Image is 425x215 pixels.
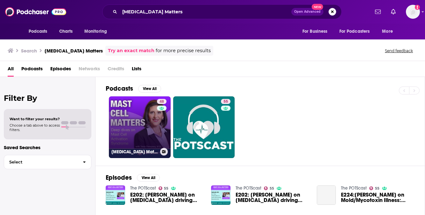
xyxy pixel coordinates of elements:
[45,48,103,54] h3: [MEDICAL_DATA] Matters
[108,47,154,54] a: Try an exact match
[341,185,367,191] a: The POTScast
[264,186,274,190] a: 55
[24,25,56,38] button: open menu
[223,99,228,105] span: 55
[211,185,230,205] img: E202: Dr. Theo Theoharides on mast cells driving dysautonomia and much more - Mast Cell Matters
[130,185,156,191] a: The POTScast
[109,96,171,158] a: 48[MEDICAL_DATA] Matters: Deep dives on MCAS with [PERSON_NAME], MD - Presented by The POTScast
[159,186,169,190] a: 55
[173,96,235,158] a: 55
[406,5,420,19] img: User Profile
[80,25,115,38] button: open menu
[236,185,261,191] a: The POTScast
[84,27,107,36] span: Monitoring
[59,27,73,36] span: Charts
[236,192,309,203] span: E202: [PERSON_NAME] on [MEDICAL_DATA] driving [MEDICAL_DATA] and much more - [MEDICAL_DATA] Matters
[102,4,342,19] div: Search podcasts, credits, & more...
[383,48,415,53] button: Send feedback
[341,192,414,203] span: E224:[PERSON_NAME] on Mold/Mycotoxin Illness: [MEDICAL_DATA] Matters
[50,64,71,77] a: Episodes
[317,185,336,205] a: E224:Dr. Dempsey on Mold/Mycotoxin Illness: Mast Cell Matters
[137,174,160,182] button: View All
[10,123,60,132] span: Choose a tab above to access filters.
[4,94,91,103] h2: Filter By
[130,192,204,203] a: E202: Dr. Theo Theoharides on mast cells driving dysautonomia and much more - Mast Cell Matters
[108,64,124,77] span: Credits
[312,4,323,10] span: New
[132,64,141,77] a: Lists
[21,64,43,77] a: Podcasts
[221,99,230,104] a: 55
[339,27,370,36] span: For Podcasters
[302,27,328,36] span: For Business
[21,48,37,54] h3: Search
[8,64,14,77] a: All
[372,6,383,17] a: Show notifications dropdown
[164,187,168,190] span: 55
[369,186,379,190] a: 55
[4,160,78,164] span: Select
[406,5,420,19] span: Logged in as heidi.egloff
[236,192,309,203] a: E202: Dr. Theo Theoharides on mast cells driving dysautonomia and much more - Mast Cell Matters
[294,10,321,13] span: Open Advanced
[55,25,77,38] a: Charts
[106,174,132,182] h2: Episodes
[4,155,91,169] button: Select
[120,7,291,17] input: Search podcasts, credits, & more...
[156,47,211,54] span: for more precise results
[375,187,379,190] span: 55
[106,85,133,93] h2: Podcasts
[406,5,420,19] button: Show profile menu
[415,5,420,10] svg: Add a profile image
[291,8,323,16] button: Open AdvancedNew
[388,6,398,17] a: Show notifications dropdown
[130,192,204,203] span: E202: [PERSON_NAME] on [MEDICAL_DATA] driving [MEDICAL_DATA] and much more - [MEDICAL_DATA] Matters
[111,149,158,155] h3: [MEDICAL_DATA] Matters: Deep dives on MCAS with [PERSON_NAME], MD - Presented by The POTScast
[138,85,161,93] button: View All
[298,25,336,38] button: open menu
[382,27,393,36] span: More
[106,174,160,182] a: EpisodesView All
[270,187,274,190] span: 55
[157,99,166,104] a: 48
[4,144,91,150] p: Saved Searches
[79,64,100,77] span: Networks
[378,25,401,38] button: open menu
[5,6,66,18] img: Podchaser - Follow, Share and Rate Podcasts
[106,85,161,93] a: PodcastsView All
[29,27,47,36] span: Podcasts
[106,185,125,205] img: E202: Dr. Theo Theoharides on mast cells driving dysautonomia and much more - Mast Cell Matters
[341,192,414,203] a: E224:Dr. Dempsey on Mold/Mycotoxin Illness: Mast Cell Matters
[159,99,164,105] span: 48
[10,117,60,121] span: Want to filter your results?
[335,25,379,38] button: open menu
